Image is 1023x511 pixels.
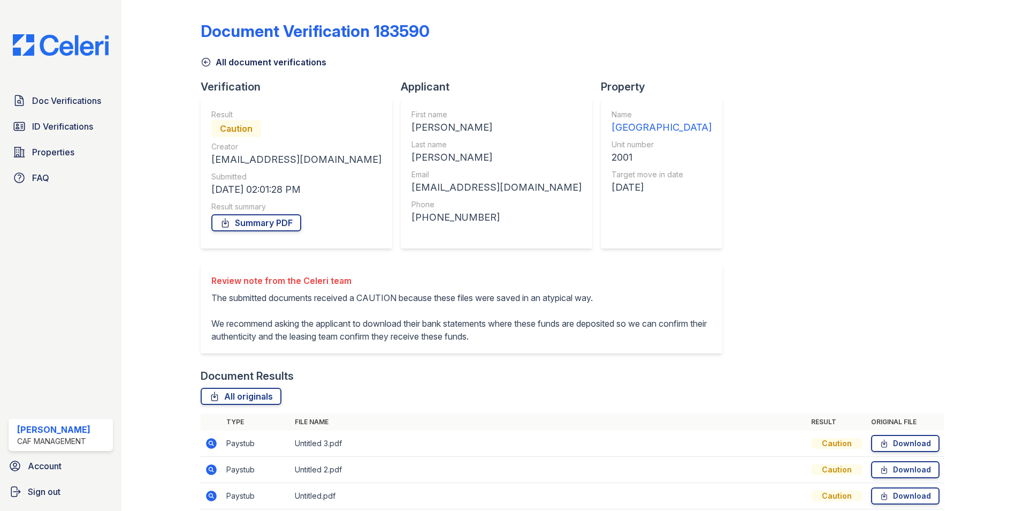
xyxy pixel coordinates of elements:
[222,483,291,509] td: Paystub
[601,79,731,94] div: Property
[211,214,301,231] a: Summary PDF
[411,109,582,120] div: First name
[32,120,93,133] span: ID Verifications
[211,274,712,287] div: Review note from the Celeri team
[28,460,62,472] span: Account
[4,481,117,502] a: Sign out
[612,150,712,165] div: 2001
[4,34,117,56] img: CE_Logo_Blue-a8612792a0a2168367f1c8372b55b34899dd931a85d93a1a3d3e32e68fde9ad4.png
[291,431,807,457] td: Untitled 3.pdf
[211,291,712,343] p: The submitted documents received a CAUTION because these files were saved in an atypical way. We ...
[211,141,381,152] div: Creator
[871,435,940,452] a: Download
[222,414,291,431] th: Type
[811,491,862,501] div: Caution
[9,90,113,111] a: Doc Verifications
[211,152,381,167] div: [EMAIL_ADDRESS][DOMAIN_NAME]
[9,116,113,137] a: ID Verifications
[9,141,113,163] a: Properties
[291,483,807,509] td: Untitled.pdf
[32,146,74,159] span: Properties
[222,457,291,483] td: Paystub
[612,169,712,180] div: Target move in date
[201,79,401,94] div: Verification
[871,487,940,505] a: Download
[411,210,582,225] div: [PHONE_NUMBER]
[411,120,582,135] div: [PERSON_NAME]
[222,431,291,457] td: Paystub
[32,94,101,107] span: Doc Verifications
[411,199,582,210] div: Phone
[612,120,712,135] div: [GEOGRAPHIC_DATA]
[9,167,113,189] a: FAQ
[4,455,117,477] a: Account
[201,388,281,405] a: All originals
[871,461,940,478] a: Download
[811,438,862,449] div: Caution
[17,436,90,447] div: CAF Management
[211,201,381,212] div: Result summary
[17,423,90,436] div: [PERSON_NAME]
[612,109,712,120] div: Name
[201,21,430,41] div: Document Verification 183590
[401,79,601,94] div: Applicant
[291,414,807,431] th: File name
[28,485,60,498] span: Sign out
[211,182,381,197] div: [DATE] 02:01:28 PM
[201,369,294,384] div: Document Results
[411,150,582,165] div: [PERSON_NAME]
[211,120,261,137] div: Caution
[612,139,712,150] div: Unit number
[411,169,582,180] div: Email
[211,171,381,182] div: Submitted
[201,56,326,69] a: All document verifications
[411,180,582,195] div: [EMAIL_ADDRESS][DOMAIN_NAME]
[411,139,582,150] div: Last name
[32,171,49,184] span: FAQ
[211,109,381,120] div: Result
[612,109,712,135] a: Name [GEOGRAPHIC_DATA]
[291,457,807,483] td: Untitled 2.pdf
[811,464,862,475] div: Caution
[807,414,867,431] th: Result
[612,180,712,195] div: [DATE]
[867,414,944,431] th: Original file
